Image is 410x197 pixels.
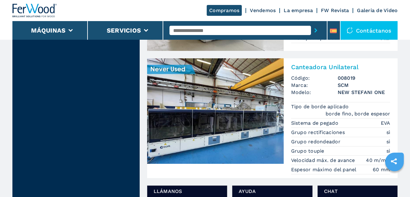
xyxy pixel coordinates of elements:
a: Canteadora Unilateral SCM NEW STEFANI ONECanteadora UnilateralCódigo:008019Marca:SCMModelo:NEW ST... [147,58,398,178]
span: Marca: [291,82,338,89]
p: Sistema de pegado [291,120,340,127]
em: sì [386,129,390,136]
p: Espesor máximo del panel [291,166,358,173]
img: Ferwood [12,4,57,17]
span: Código: [291,74,338,82]
em: 60 mm [373,166,390,173]
em: EVA [381,119,390,127]
a: Galeria de Video [357,7,398,13]
button: submit-button [311,23,321,38]
a: La empresa [284,7,313,13]
span: Modelo: [291,89,338,96]
em: sì [386,138,390,145]
h3: SCM [338,82,390,89]
a: Compramos [207,5,242,16]
h3: 008019 [338,74,390,82]
img: Contáctanos [347,27,353,34]
a: Vendemos [250,7,276,13]
span: Llámanos [154,188,221,195]
p: Grupo rectificaciones [291,129,347,136]
p: Velocidad máx. de avance [291,157,357,164]
button: Máquinas [31,27,65,34]
em: borde fino, borde espesor [326,110,390,117]
span: Chat [324,188,391,195]
button: Servicios [107,27,141,34]
em: sì [386,147,390,154]
p: Grupo toupie [291,148,326,154]
a: sharethis [386,154,402,169]
span: Ayuda [239,188,306,195]
h3: Canteadora Unilateral [291,63,390,71]
p: Tipo de borde aplicado [291,103,350,110]
div: Contáctanos [340,21,398,40]
em: 40 m/min [366,157,390,164]
p: Grupo redondeador [291,138,342,145]
a: FW Revista [321,7,349,13]
iframe: Chat [384,169,405,192]
img: Canteadora Unilateral SCM NEW STEFANI ONE [147,58,284,164]
h3: NEW STEFANI ONE [338,89,390,96]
